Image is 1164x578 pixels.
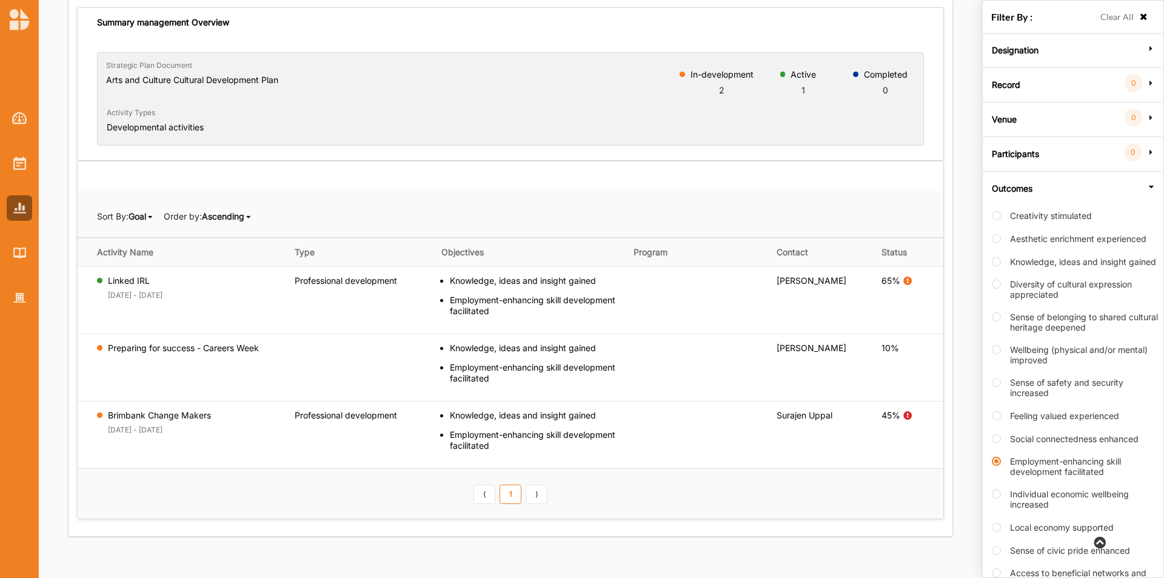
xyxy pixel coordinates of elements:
label: Surajen Uppal [777,410,832,421]
img: logo [10,8,29,30]
b: Goal [129,211,146,221]
li: Employment-enhancing skill development facilitated [450,429,617,451]
div: Pagination Navigation [472,483,550,504]
label: Activity Types [107,108,155,118]
div: Objectives [441,247,617,258]
div: Developmental activities [107,122,204,133]
label: In-development [691,70,754,79]
label: Record [992,65,1020,101]
label: Sense of belonging to shared cultural heritage deepened [992,312,1159,344]
div: Activity Name [97,247,238,258]
label: Active [791,70,816,79]
img: Library [13,247,26,258]
label: [PERSON_NAME] [777,343,846,354]
label: Brimbank Change Makers [108,410,211,421]
li: Employment-enhancing skill development facilitated [450,362,617,384]
div: Summary management Overview [97,17,229,28]
label: Strategic Plan Document [106,61,192,70]
div: Type [295,247,424,258]
a: Activities [7,150,32,176]
label: [DATE] - [DATE] [108,291,198,300]
div: 0 [1125,109,1143,127]
label: Creativity stimulated [992,210,1092,233]
label: Participants [992,134,1039,170]
div: 0 [1125,74,1143,92]
div: 0 [1124,143,1142,161]
div: 1 [791,84,816,96]
div: 0 [864,84,908,96]
span: Sort By: Order by: [97,211,252,221]
a: Next item [526,485,547,504]
label: Wellbeing (physical and/or mental) improved [992,344,1159,377]
label: Preparing for success - Careers Week [108,343,259,354]
th: Program [625,238,769,266]
label: Designation [992,30,1039,67]
img: Activities [13,156,26,170]
div: Status [881,247,924,258]
label: Sense of safety and security increased [992,377,1159,410]
label: Knowledge, ideas and insight gained [992,257,1156,279]
li: Knowledge, ideas and insight gained [450,343,617,354]
li: Knowledge, ideas and insight gained [450,410,617,421]
a: Previous item [473,485,495,504]
label: Venue [992,99,1017,136]
a: Dashboard [7,106,32,131]
label: Completed [864,70,908,79]
img: Reports [13,203,26,213]
div: 45% [881,410,900,421]
label: Aesthetic enrichment experienced [992,234,1146,256]
label: Employment-enhancing skill development facilitated [992,456,1159,489]
th: Contact [768,238,873,266]
label: Diversity of cultural expression appreciated [992,279,1159,312]
div: 2 [691,84,754,96]
label: Individual economic wellbeing increased [992,489,1159,522]
label: Social connectedness enhanced [992,434,1139,456]
label: Sense of civic pride enhanced [992,545,1130,568]
label: Local economy supported [992,522,1114,545]
label: Clear All [1100,10,1134,24]
img: Organisation [13,293,26,303]
a: Reports [7,195,32,221]
span: Professional development [295,410,397,420]
div: 65% [881,275,900,286]
label: Feeling valued experienced [992,411,1119,433]
label: [PERSON_NAME] [777,275,846,286]
span: Professional development [295,275,397,286]
img: Dashboard [12,112,27,124]
li: Employment-enhancing skill development facilitated [450,295,617,317]
label: Outcomes [992,169,1032,205]
label: Linked IRL [108,275,198,286]
li: Knowledge, ideas and insight gained [450,275,617,286]
div: Arts and Culture Cultural Development Plan [106,75,278,86]
a: Library [7,240,32,266]
div: 10% [881,343,899,354]
label: Filter By : [991,10,1032,24]
a: Organisation [7,285,32,311]
b: Ascending [202,211,244,221]
label: [DATE] - [DATE] [108,425,198,435]
a: 1 [500,485,521,504]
